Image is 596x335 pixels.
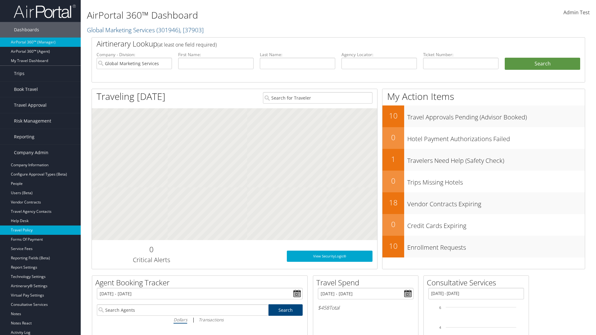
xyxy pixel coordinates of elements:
h3: Enrollment Requests [407,240,585,252]
span: ( 301946 ) [156,26,180,34]
a: 0Trips Missing Hotels [382,171,585,192]
button: Search [505,58,580,70]
h2: 0 [382,132,404,143]
h3: Hotel Payment Authorizations Failed [407,132,585,143]
h3: Travelers Need Help (Safety Check) [407,153,585,165]
h1: Traveling [DATE] [97,90,165,103]
h1: AirPortal 360™ Dashboard [87,9,422,22]
h2: Travel Spend [316,277,418,288]
span: $458 [318,304,329,311]
a: 0Credit Cards Expiring [382,214,585,236]
h2: 1 [382,154,404,164]
h2: 0 [382,176,404,186]
h2: Agent Booking Tracker [95,277,307,288]
a: 10Enrollment Requests [382,236,585,257]
h3: Vendor Contracts Expiring [407,197,585,208]
a: 18Vendor Contracts Expiring [382,192,585,214]
span: , [ 37903 ] [180,26,204,34]
i: Transactions [199,317,223,323]
h1: My Action Items [382,90,585,103]
label: Company - Division: [97,51,172,58]
h2: 10 [382,110,404,121]
span: Trips [14,66,25,81]
label: First Name: [178,51,254,58]
a: 10Travel Approvals Pending (Advisor Booked) [382,105,585,127]
span: Book Travel [14,82,38,97]
label: Ticket Number: [423,51,499,58]
span: Reporting [14,129,34,145]
h2: Airtinerary Lookup [97,38,539,49]
span: Admin Test [563,9,590,16]
a: Admin Test [563,3,590,22]
a: View SecurityLogic® [287,251,372,262]
h2: 0 [382,219,404,230]
h3: Trips Missing Hotels [407,175,585,187]
span: Company Admin [14,145,48,160]
a: 0Hotel Payment Authorizations Failed [382,127,585,149]
label: Agency Locator: [341,51,417,58]
img: airportal-logo.png [14,4,76,19]
tspan: 4 [439,326,441,329]
i: Dollars [174,317,187,323]
a: Search [269,304,303,316]
h6: Total [318,304,413,311]
span: (at least one field required) [157,41,217,48]
h3: Critical Alerts [97,256,206,264]
span: Dashboards [14,22,39,38]
tspan: 6 [439,306,441,310]
h2: Consultative Services [427,277,529,288]
div: | [97,316,303,324]
span: Risk Management [14,113,51,129]
input: Search for Traveler [263,92,372,104]
a: 1Travelers Need Help (Safety Check) [382,149,585,171]
h2: 10 [382,241,404,251]
span: Travel Approval [14,97,47,113]
input: Search Agents [97,304,268,316]
h3: Credit Cards Expiring [407,218,585,230]
h3: Travel Approvals Pending (Advisor Booked) [407,110,585,122]
h2: 18 [382,197,404,208]
h2: 0 [97,244,206,255]
label: Last Name: [260,51,335,58]
a: Global Marketing Services [87,26,204,34]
